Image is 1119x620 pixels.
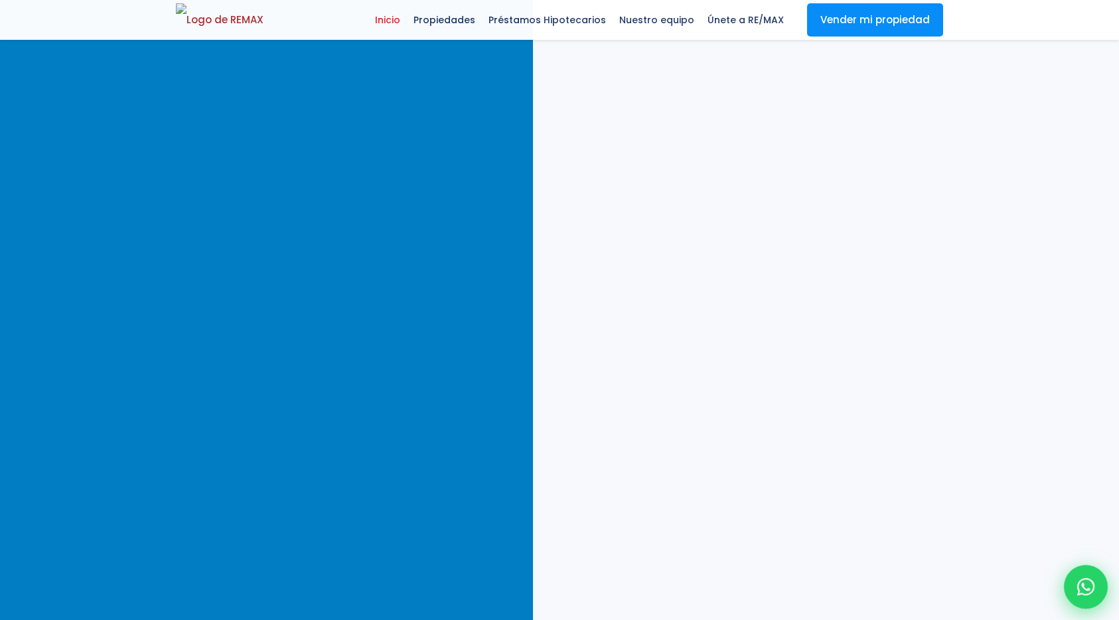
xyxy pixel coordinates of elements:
span: Nuestro equipo [613,10,701,30]
span: Propiedades [407,10,482,30]
span: Inicio [368,10,407,30]
span: Únete a RE/MAX [701,10,790,30]
a: Vender mi propiedad [807,3,943,37]
span: Préstamos Hipotecarios [482,10,613,30]
img: Logo de REMAX [176,3,263,27]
